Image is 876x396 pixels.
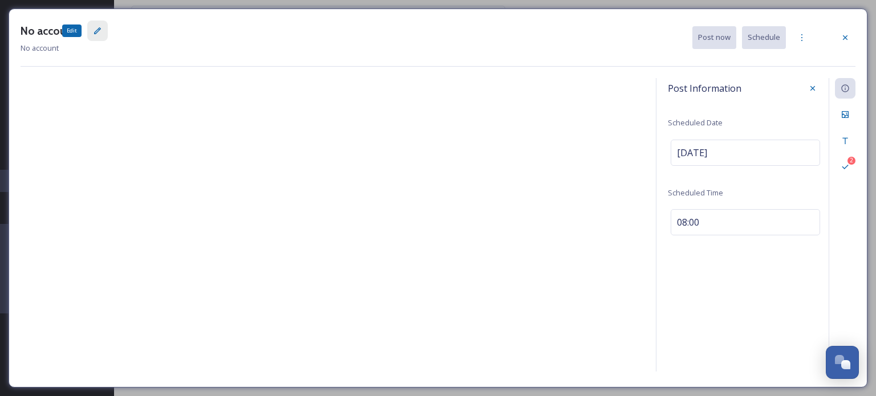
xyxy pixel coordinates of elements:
div: 2 [847,157,855,165]
button: Schedule [742,26,786,48]
span: Scheduled Time [668,187,723,198]
button: Post now [692,26,736,48]
span: Scheduled Date [668,117,723,128]
span: 08:00 [677,215,699,229]
span: [DATE] [677,146,707,160]
div: Edit [62,25,82,37]
button: Open Chat [826,346,859,379]
span: No account [21,43,59,53]
h3: No account [21,23,76,39]
span: Post Information [668,81,741,95]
